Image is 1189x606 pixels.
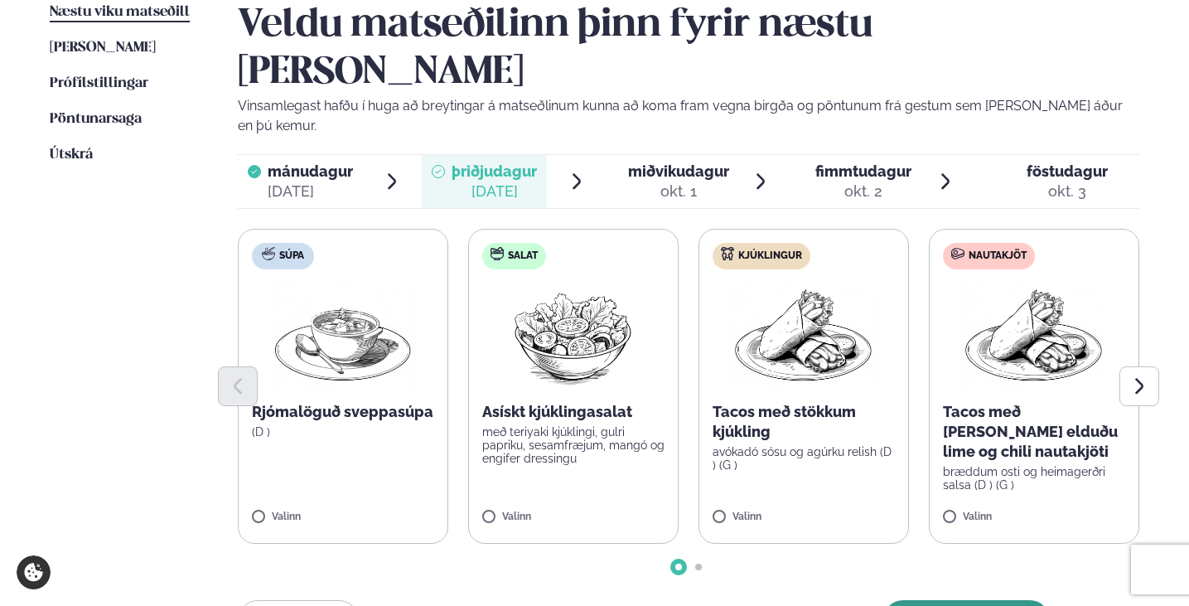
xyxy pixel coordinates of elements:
div: [DATE] [452,182,537,201]
div: okt. 3 [1027,182,1108,201]
span: Útskrá [50,148,93,162]
p: (D ) [252,425,434,439]
span: Salat [508,250,538,263]
span: Nautakjöt [969,250,1027,263]
a: Prófílstillingar [50,74,148,94]
button: Previous slide [218,366,258,406]
img: chicken.svg [721,247,734,260]
div: okt. 1 [628,182,729,201]
p: Vinsamlegast hafðu í huga að breytingar á matseðlinum kunna að koma fram vegna birgða og pöntunum... [238,96,1140,136]
a: Pöntunarsaga [50,109,142,129]
button: Next slide [1119,366,1159,406]
p: með teriyaki kjúklingi, gulri papriku, sesamfræjum, mangó og engifer dressingu [482,425,665,465]
span: þriðjudagur [452,162,537,180]
span: miðvikudagur [628,162,729,180]
span: Prófílstillingar [50,76,148,90]
div: [DATE] [268,182,353,201]
img: Wraps.png [731,283,877,389]
span: fimmtudagur [815,162,911,180]
span: Pöntunarsaga [50,112,142,126]
span: Kjúklingur [738,250,802,263]
span: föstudagur [1027,162,1108,180]
span: [PERSON_NAME] [50,41,156,55]
span: Go to slide 1 [675,564,682,570]
span: Go to slide 2 [695,564,702,570]
img: soup.svg [262,247,275,260]
img: Wraps.png [961,283,1107,389]
p: bræddum osti og heimagerðri salsa (D ) (G ) [943,465,1125,492]
img: salad.svg [491,247,504,260]
h2: Veldu matseðilinn þinn fyrir næstu [PERSON_NAME] [238,2,1140,95]
div: okt. 2 [815,182,911,201]
a: [PERSON_NAME] [50,38,156,58]
a: Cookie settings [17,555,51,589]
img: beef.svg [951,247,964,260]
span: mánudagur [268,162,353,180]
img: Salad.png [500,283,646,389]
span: Næstu viku matseðill [50,5,190,19]
p: Asískt kjúklingasalat [482,402,665,422]
p: Rjómalöguð sveppasúpa [252,402,434,422]
p: avókadó sósu og agúrku relish (D ) (G ) [713,445,895,472]
span: Súpa [279,250,304,263]
img: Soup.png [270,283,416,389]
p: Tacos með [PERSON_NAME] elduðu lime og chili nautakjöti [943,402,1125,462]
a: Útskrá [50,145,93,165]
p: Tacos með stökkum kjúkling [713,402,895,442]
a: Næstu viku matseðill [50,2,190,22]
